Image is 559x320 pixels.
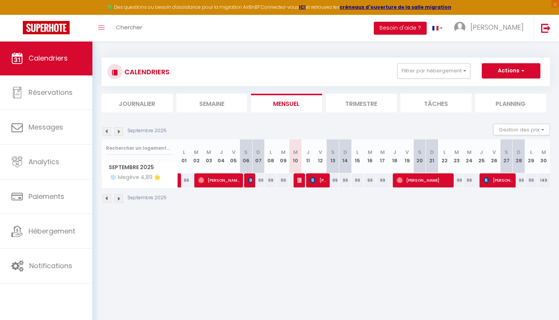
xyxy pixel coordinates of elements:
[252,173,265,187] div: 99
[248,173,252,187] span: Bergiss El Mekki
[277,139,289,173] th: 09
[29,192,64,201] span: Paiements
[351,173,364,187] div: 99
[110,15,148,42] a: Chercher
[364,139,376,173] th: 16
[351,139,364,173] th: 15
[319,149,322,156] abbr: V
[537,173,550,187] div: 149
[483,173,513,187] span: [PERSON_NAME]
[397,63,470,78] button: Filtrer par hébergement
[418,149,421,156] abbr: S
[475,139,488,173] th: 25
[340,4,451,10] a: créneaux d'ouverture de la salle migration
[389,139,401,173] th: 18
[480,149,483,156] abbr: J
[463,139,476,173] th: 24
[206,149,211,156] abbr: M
[517,149,521,156] abbr: D
[232,149,235,156] abbr: V
[339,173,351,187] div: 99
[127,194,167,202] p: Septembre 2025
[364,173,376,187] div: 99
[454,22,465,33] img: ...
[106,141,173,155] input: Rechercher un logement...
[454,149,459,156] abbr: M
[29,53,68,63] span: Calendriers
[103,173,162,182] span: ❄️ Megève 4,89 🌟
[467,149,472,156] abbr: M
[183,149,185,156] abbr: L
[297,173,302,187] span: Théo Booking
[29,122,63,132] span: Messages
[525,173,538,187] div: 99
[374,22,427,35] button: Besoin d'aide ?
[29,88,73,97] span: Réservations
[343,149,347,156] abbr: D
[426,139,438,173] th: 21
[244,149,248,156] abbr: S
[314,139,327,173] th: 12
[198,173,240,187] span: [PERSON_NAME]
[252,139,265,173] th: 07
[227,139,240,173] th: 05
[215,139,227,173] th: 04
[327,139,339,173] th: 13
[493,124,550,135] button: Gestion des prix
[463,173,476,187] div: 99
[356,149,359,156] abbr: L
[102,162,178,173] span: Septembre 2025
[451,173,463,187] div: 99
[23,21,70,34] img: Super Booking
[393,149,396,156] abbr: J
[376,173,389,187] div: 99
[430,149,434,156] abbr: D
[400,94,472,112] li: Tâches
[127,127,167,134] p: Septembre 2025
[194,149,199,156] abbr: M
[281,149,286,156] abbr: M
[368,149,372,156] abbr: M
[306,149,310,156] abbr: J
[251,94,322,112] li: Mensuel
[220,149,223,156] abbr: J
[488,139,500,173] th: 26
[302,139,314,173] th: 11
[240,139,253,173] th: 06
[542,149,546,156] abbr: M
[293,149,298,156] abbr: M
[326,94,397,112] li: Trimestre
[310,173,327,187] span: [PERSON_NAME]
[513,139,525,173] th: 28
[102,94,173,112] li: Journalier
[470,22,524,32] span: [PERSON_NAME]
[29,157,59,166] span: Analytics
[29,261,72,270] span: Notifications
[413,139,426,173] th: 20
[277,173,289,187] div: 99
[256,149,260,156] abbr: D
[451,139,463,173] th: 23
[405,149,409,156] abbr: V
[116,23,142,31] span: Chercher
[380,149,385,156] abbr: M
[339,139,351,173] th: 14
[438,139,451,173] th: 22
[530,149,532,156] abbr: L
[525,139,538,173] th: 29
[401,139,413,173] th: 19
[122,63,170,80] h3: CALENDRIERS
[265,173,277,187] div: 99
[299,4,306,10] a: ICI
[289,139,302,173] th: 10
[397,173,451,187] span: [PERSON_NAME]
[270,149,272,156] abbr: L
[190,139,203,173] th: 02
[327,173,339,187] div: 99
[537,139,550,173] th: 30
[265,139,277,173] th: 08
[475,94,546,112] li: Planning
[513,173,525,187] div: 99
[482,63,540,78] button: Actions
